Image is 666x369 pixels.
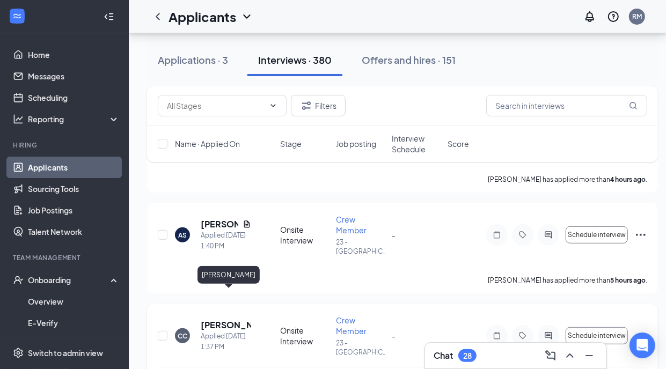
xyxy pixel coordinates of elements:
svg: ActiveChat [542,231,555,239]
div: AS [178,231,187,240]
svg: Note [491,231,503,239]
span: Name · Applied On [175,138,240,149]
a: Scheduling [28,87,120,108]
svg: Ellipses [634,329,647,342]
p: 23 - [GEOGRAPHIC_DATA] [336,338,385,357]
svg: MagnifyingGlass [629,101,638,110]
div: Switch to admin view [28,348,103,358]
a: Home [28,44,120,65]
svg: Tag [516,231,529,239]
span: Interview Schedule [392,133,441,154]
svg: ChevronDown [269,101,277,110]
svg: Notifications [583,10,596,23]
div: Onsite Interview [280,224,330,246]
svg: Collapse [104,11,114,22]
h5: [PERSON_NAME] [201,319,251,331]
div: Open Intercom Messenger [630,333,655,358]
span: Stage [280,138,302,149]
h1: Applicants [169,8,236,26]
svg: WorkstreamLogo [12,11,23,21]
div: Applied [DATE] 1:40 PM [201,230,251,252]
b: 4 hours ago [610,175,646,183]
svg: Settings [13,348,24,358]
svg: Analysis [13,114,24,124]
p: [PERSON_NAME] has applied more than . [488,276,647,285]
svg: Document [243,220,251,228]
div: Onboarding [28,275,111,285]
div: Onsite Interview [280,325,330,346]
svg: QuestionInfo [607,10,620,23]
button: Schedule interview [566,327,628,344]
input: All Stages [167,100,265,112]
div: CC [178,331,187,341]
svg: Note [491,331,503,340]
svg: Ellipses [634,228,647,241]
div: Applied [DATE] 1:37 PM [201,331,251,352]
p: [PERSON_NAME] has applied more than . [488,175,647,184]
span: Crew Member [336,215,367,235]
a: Talent Network [28,221,120,242]
button: Minimize [581,347,598,364]
svg: ChevronDown [240,10,253,23]
div: RM [632,12,642,21]
span: Score [448,138,469,149]
svg: ActiveChat [542,331,555,340]
svg: Tag [516,331,529,340]
b: 5 hours ago [610,276,646,284]
h5: [PERSON_NAME] [201,218,238,230]
a: Onboarding Documents [28,334,120,355]
svg: ChevronUp [563,349,576,362]
svg: Filter [300,99,313,112]
div: 28 [463,351,472,360]
span: - [392,331,396,341]
span: - [392,230,396,240]
svg: UserCheck [13,275,24,285]
svg: Minimize [583,349,596,362]
span: Crew Member [336,315,367,336]
div: [PERSON_NAME] [197,266,260,284]
button: ComposeMessage [542,347,559,364]
span: Job posting [336,138,376,149]
div: Offers and hires · 151 [362,53,456,67]
button: ChevronUp [561,347,579,364]
button: Filter Filters [291,95,346,116]
a: Sourcing Tools [28,178,120,200]
button: Schedule interview [566,226,628,243]
a: Overview [28,291,120,312]
input: Search in interviews [486,95,647,116]
span: Schedule interview [568,231,626,239]
a: E-Verify [28,312,120,334]
h3: Chat [434,350,453,361]
a: Job Postings [28,200,120,221]
svg: ComposeMessage [544,349,557,362]
a: Applicants [28,157,120,178]
div: Reporting [28,114,120,124]
div: Team Management [13,253,118,262]
div: Interviews · 380 [258,53,332,67]
svg: ChevronLeft [151,10,164,23]
div: Applications · 3 [158,53,228,67]
div: Hiring [13,141,118,150]
p: 23 - [GEOGRAPHIC_DATA] [336,238,385,256]
a: Messages [28,65,120,87]
span: Schedule interview [568,332,626,340]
